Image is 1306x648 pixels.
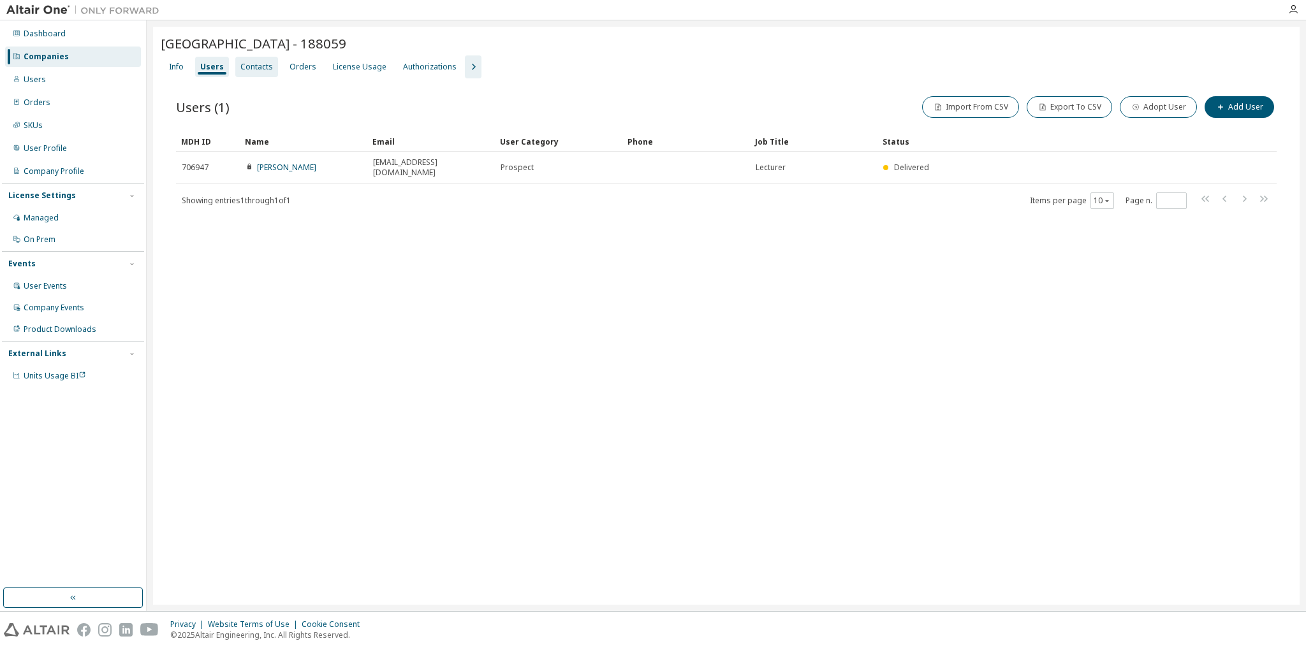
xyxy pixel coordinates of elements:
div: User Events [24,281,67,291]
div: Product Downloads [24,324,96,335]
span: Prospect [501,162,534,173]
span: Page n. [1126,192,1187,209]
div: Authorizations [403,62,457,72]
div: Company Profile [24,166,84,176]
div: On Prem [24,234,55,245]
div: Orders [290,62,316,72]
div: Companies [24,52,69,62]
img: Altair One [6,4,166,17]
button: Import From CSV [922,96,1019,118]
p: © 2025 Altair Engineering, Inc. All Rights Reserved. [170,630,367,640]
span: [GEOGRAPHIC_DATA] - 188059 [161,34,346,52]
div: Email [372,131,490,152]
div: Name [245,131,362,152]
span: [EMAIL_ADDRESS][DOMAIN_NAME] [373,157,489,178]
img: linkedin.svg [119,623,133,637]
span: Units Usage BI [24,370,86,381]
img: facebook.svg [77,623,91,637]
div: Orders [24,97,50,108]
div: SKUs [24,120,43,131]
span: Showing entries 1 through 1 of 1 [182,195,291,206]
button: 10 [1094,196,1111,206]
div: Cookie Consent [302,619,367,630]
span: Users (1) [176,98,230,116]
div: Privacy [170,619,208,630]
div: Managed [24,213,59,223]
span: 706947 [182,162,209,173]
div: Status [883,131,1200,152]
button: Export To CSV [1027,96,1112,118]
button: Adopt User [1120,96,1197,118]
div: Events [8,259,36,269]
div: Phone [627,131,745,152]
div: License Settings [8,191,76,201]
span: Lecturer [756,162,786,173]
div: Users [24,75,46,85]
div: Contacts [240,62,273,72]
span: Items per page [1030,192,1114,209]
div: License Usage [333,62,386,72]
div: MDH ID [181,131,235,152]
div: External Links [8,349,66,359]
button: Add User [1205,96,1274,118]
div: Dashboard [24,29,66,39]
a: [PERSON_NAME] [257,162,316,173]
img: instagram.svg [98,623,112,637]
span: Delivered [894,162,929,173]
img: altair_logo.svg [4,623,70,637]
img: youtube.svg [140,623,159,637]
div: Website Terms of Use [208,619,302,630]
div: User Profile [24,143,67,154]
div: User Category [500,131,617,152]
div: Job Title [755,131,872,152]
div: Info [169,62,184,72]
div: Users [200,62,224,72]
div: Company Events [24,303,84,313]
